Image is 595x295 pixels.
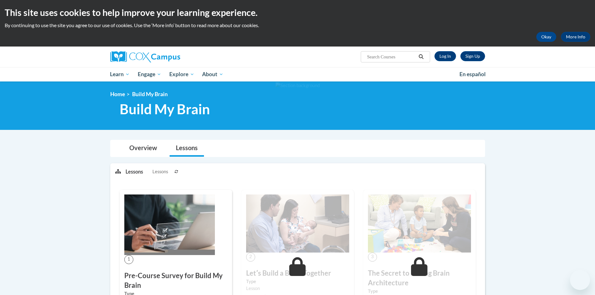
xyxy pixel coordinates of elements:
[120,101,210,117] span: Build My Brain
[246,268,349,278] h3: Letʹs Build a Brain Together
[275,82,320,89] img: Section background
[170,140,204,157] a: Lessons
[132,91,168,97] span: Build My Brain
[124,194,215,255] img: Course Image
[202,71,223,78] span: About
[165,67,198,81] a: Explore
[570,270,590,290] iframe: Button to launch messaging window
[152,168,168,175] span: Lessons
[110,71,130,78] span: Learn
[246,194,349,253] img: Course Image
[138,71,161,78] span: Engage
[198,67,227,81] a: About
[246,285,349,292] div: Lesson
[5,6,590,19] h2: This site uses cookies to help improve your learning experience.
[460,51,485,61] a: Register
[124,255,133,264] span: 1
[5,22,590,29] p: By continuing to use the site you agree to our use of cookies. Use the ‘More info’ button to read...
[101,67,494,81] div: Main menu
[416,53,426,61] button: Search
[124,271,227,290] h3: Pre-Course Survey for Build My Brain
[368,194,471,253] img: Course Image
[110,91,125,97] a: Home
[134,67,165,81] a: Engage
[368,253,377,262] span: 3
[368,268,471,288] h3: The Secret to Strong Brain Architecture
[455,68,490,81] a: En español
[434,51,456,61] a: Log In
[246,253,255,262] span: 2
[126,168,143,175] p: Lessons
[110,51,180,62] img: Cox Campus
[169,71,194,78] span: Explore
[123,140,163,157] a: Overview
[368,288,471,295] label: Type
[366,53,416,61] input: Search Courses
[536,32,556,42] button: Okay
[561,32,590,42] a: More Info
[110,51,229,62] a: Cox Campus
[246,278,349,285] label: Type
[106,67,134,81] a: Learn
[459,71,486,77] span: En español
